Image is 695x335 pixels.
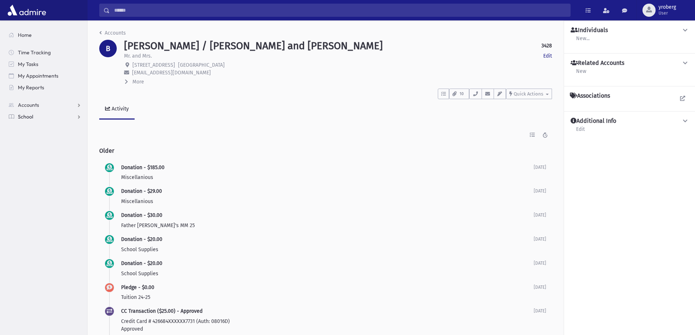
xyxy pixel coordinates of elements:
[124,52,152,60] p: Mr. and Mrs.
[18,73,58,79] span: My Appointments
[18,113,33,120] span: School
[534,261,546,266] span: [DATE]
[132,70,211,76] span: [EMAIL_ADDRESS][DOMAIN_NAME]
[570,92,610,100] h4: Associations
[6,3,48,17] img: AdmirePro
[121,318,534,325] p: Credit Card # 426684XXXXXX7731 (Auth: 08016D)
[534,213,546,218] span: [DATE]
[571,27,608,34] h4: Individuals
[121,236,162,242] span: Donation - $20.00
[121,270,534,277] p: School Supplies
[121,308,202,314] span: CC Transaction ($25.00) - Approved
[534,285,546,290] span: [DATE]
[576,125,585,138] a: Edit
[659,4,676,10] span: yroberg
[99,40,117,57] div: B
[534,308,546,313] span: [DATE]
[3,70,87,82] a: My Appointments
[570,117,689,125] button: Additional Info
[18,32,32,38] span: Home
[121,198,534,205] p: Miscellanious
[534,237,546,242] span: [DATE]
[110,4,570,17] input: Search
[576,34,590,47] a: New...
[18,102,39,108] span: Accounts
[121,164,165,171] span: Donation - $185.00
[541,42,552,50] strong: 3428
[121,174,534,181] p: Miscellanious
[3,29,87,41] a: Home
[534,165,546,170] span: [DATE]
[18,49,51,56] span: Time Tracking
[121,212,162,218] span: Donation - $30.00
[110,106,129,112] div: Activity
[659,10,676,16] span: User
[3,58,87,70] a: My Tasks
[99,29,126,40] nav: breadcrumb
[121,188,162,194] span: Donation - $29.00
[514,91,543,97] span: Quick Actions
[506,89,552,99] button: Quick Actions
[99,141,552,160] h2: Older
[570,59,689,67] button: Related Accounts
[18,84,44,91] span: My Reports
[576,67,587,80] a: New
[121,246,534,253] p: School Supplies
[99,99,135,120] a: Activity
[99,30,126,36] a: Accounts
[543,52,552,60] a: Edit
[3,82,87,93] a: My Reports
[121,260,162,266] span: Donation - $20.00
[449,89,469,99] button: 10
[3,111,87,122] a: School
[121,222,534,229] p: Father [PERSON_NAME]'s MM 25
[571,59,624,67] h4: Related Accounts
[132,79,144,85] span: More
[534,188,546,194] span: [DATE]
[132,62,175,68] span: [STREET_ADDRESS]
[121,293,534,301] p: Tuition 24-25
[3,99,87,111] a: Accounts
[457,91,466,97] span: 10
[18,61,38,67] span: My Tasks
[121,325,534,333] p: Approved
[121,284,154,291] span: Pledge - $0.00
[178,62,225,68] span: [GEOGRAPHIC_DATA]
[570,27,689,34] button: Individuals
[124,78,145,86] button: More
[3,47,87,58] a: Time Tracking
[571,117,616,125] h4: Additional Info
[124,40,383,52] h1: [PERSON_NAME] / [PERSON_NAME] and [PERSON_NAME]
